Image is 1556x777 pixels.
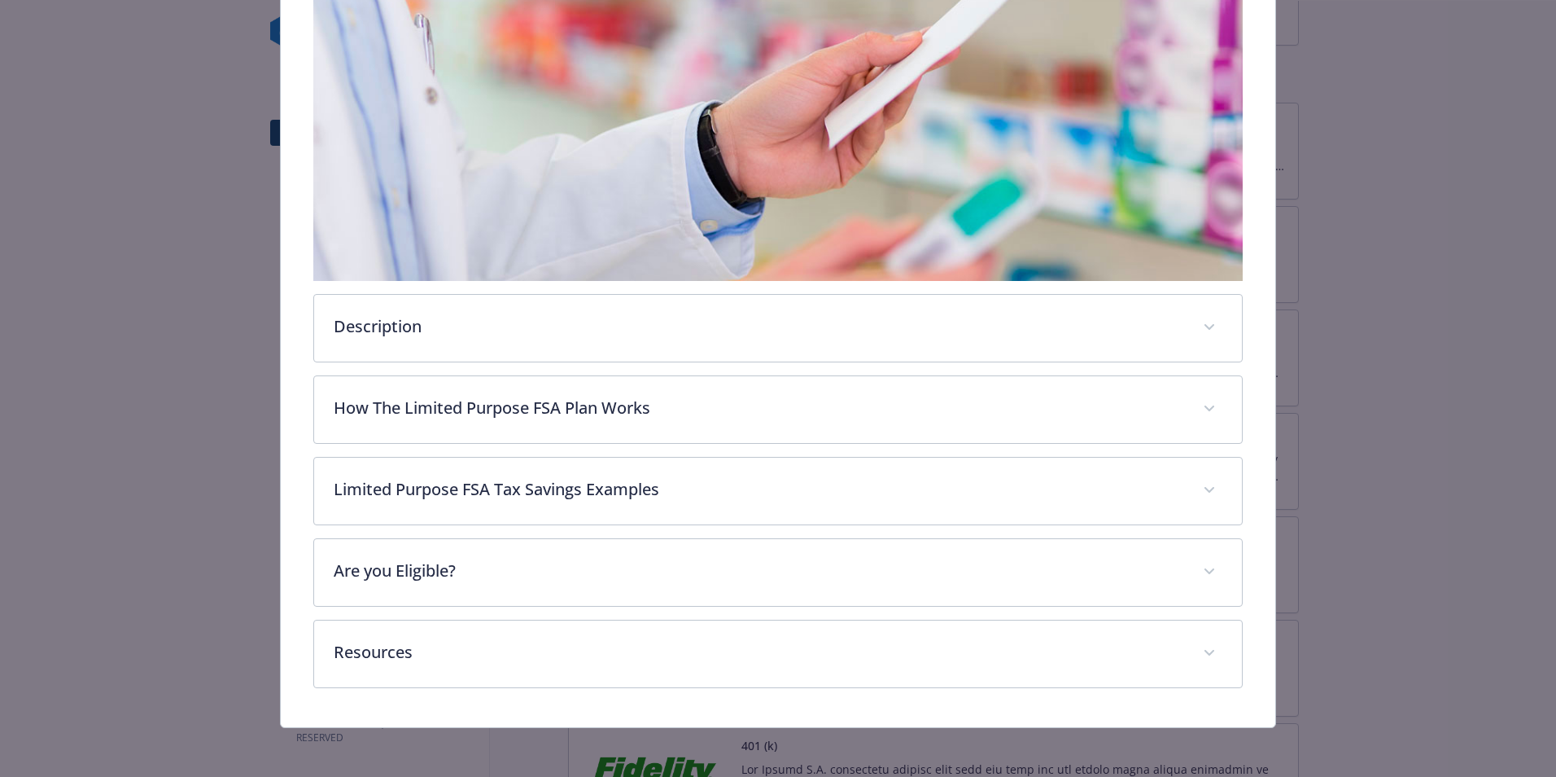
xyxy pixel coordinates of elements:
[334,314,1183,339] p: Description
[314,295,1242,362] div: Description
[334,640,1183,665] p: Resources
[314,621,1242,687] div: Resources
[334,477,1183,502] p: Limited Purpose FSA Tax Savings Examples
[334,559,1183,583] p: Are you Eligible?
[314,458,1242,525] div: Limited Purpose FSA Tax Savings Examples
[314,539,1242,606] div: Are you Eligible?
[334,396,1183,420] p: How The Limited Purpose FSA Plan Works
[314,376,1242,443] div: How The Limited Purpose FSA Plan Works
